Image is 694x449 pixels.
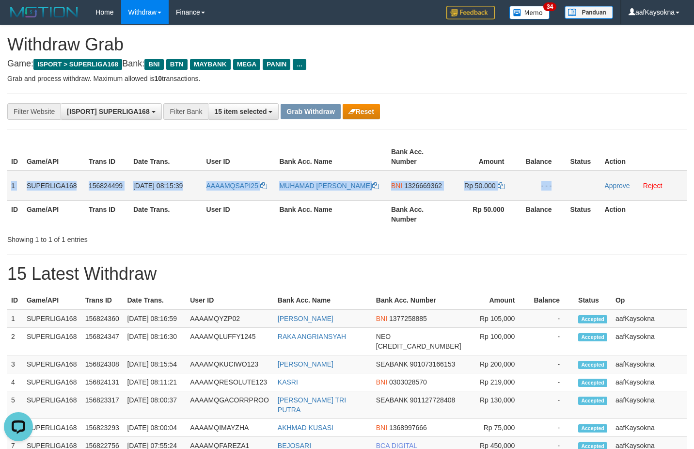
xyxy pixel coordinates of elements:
[85,143,129,171] th: Trans ID
[509,6,550,19] img: Button%20Memo.svg
[465,309,530,328] td: Rp 105,000
[578,379,607,387] span: Accepted
[574,291,612,309] th: Status
[33,59,122,70] span: ISPORT > SUPERLIGA168
[376,378,387,386] span: BNI
[529,291,574,309] th: Balance
[465,328,530,355] td: Rp 100,000
[278,424,333,432] a: AKHMAD KUSASI
[391,182,402,190] span: BNI
[389,378,427,386] span: Copy 0303028570 to clipboard
[529,419,574,437] td: -
[206,182,267,190] a: AAAAMQSAPI25
[387,143,447,171] th: Bank Acc. Number
[7,59,687,69] h4: Game: Bank:
[376,360,408,368] span: SEABANK
[578,424,607,433] span: Accepted
[203,200,276,228] th: User ID
[578,333,607,341] span: Accepted
[612,291,687,309] th: Op
[376,315,387,322] span: BNI
[7,74,687,83] p: Grab and process withdraw. Maximum allowed is transactions.
[7,355,23,373] td: 3
[387,200,447,228] th: Bank Acc. Number
[7,200,23,228] th: ID
[376,333,391,340] span: NEO
[186,419,274,437] td: AAAAMQIMAYZHA
[123,309,186,328] td: [DATE] 08:16:59
[166,59,188,70] span: BTN
[186,309,274,328] td: AAAAMQYZP02
[123,373,186,391] td: [DATE] 08:11:21
[275,200,387,228] th: Bank Acc. Name
[529,373,574,391] td: -
[123,391,186,419] td: [DATE] 08:00:37
[23,419,81,437] td: SUPERLIGA168
[186,373,274,391] td: AAAAMQRESOLUTE123
[278,315,333,322] a: [PERSON_NAME]
[23,143,85,171] th: Game/API
[23,355,81,373] td: SUPERLIGA168
[81,373,124,391] td: 156824131
[578,315,607,323] span: Accepted
[7,231,282,244] div: Showing 1 to 1 of 1 entries
[529,355,574,373] td: -
[279,182,379,190] a: MUHAMAD [PERSON_NAME]
[519,200,567,228] th: Balance
[465,391,530,419] td: Rp 130,000
[81,291,124,309] th: Trans ID
[67,108,149,115] span: [ISPORT] SUPERLIGA168
[389,424,427,432] span: Copy 1368997666 to clipboard
[23,309,81,328] td: SUPERLIGA168
[154,75,162,82] strong: 10
[612,419,687,437] td: aafKaysokna
[578,397,607,405] span: Accepted
[465,419,530,437] td: Rp 75,000
[447,143,519,171] th: Amount
[85,200,129,228] th: Trans ID
[465,355,530,373] td: Rp 200,000
[186,391,274,419] td: AAAAMQGACORRPROO
[214,108,267,115] span: 15 item selected
[7,35,687,54] h1: Withdraw Grab
[343,104,380,119] button: Reset
[81,391,124,419] td: 156823317
[612,355,687,373] td: aafKaysokna
[23,200,85,228] th: Game/API
[404,182,442,190] span: Copy 1326669362 to clipboard
[376,396,408,404] span: SEABANK
[7,171,23,201] td: 1
[186,355,274,373] td: AAAAMQKUCIWO123
[612,391,687,419] td: aafKaysokna
[81,419,124,437] td: 156823293
[529,328,574,355] td: -
[278,378,298,386] a: KASRI
[565,6,613,19] img: panduan.png
[203,143,276,171] th: User ID
[600,200,687,228] th: Action
[123,355,186,373] td: [DATE] 08:15:54
[278,396,346,414] a: [PERSON_NAME] TRI PUTRA
[465,373,530,391] td: Rp 219,000
[446,6,495,19] img: Feedback.jpg
[612,373,687,391] td: aafKaysokna
[275,143,387,171] th: Bank Acc. Name
[498,182,505,190] a: Copy 50000 to clipboard
[7,103,61,120] div: Filter Website
[129,200,203,228] th: Date Trans.
[190,59,231,70] span: MAYBANK
[186,291,274,309] th: User ID
[263,59,290,70] span: PANIN
[612,328,687,355] td: aafKaysokna
[410,360,455,368] span: Copy 901073166153 to clipboard
[604,182,630,190] a: Approve
[23,291,81,309] th: Game/API
[4,4,33,33] button: Open LiveChat chat widget
[7,5,81,19] img: MOTION_logo.png
[206,182,258,190] span: AAAAMQSAPI25
[7,264,687,284] h1: 15 Latest Withdraw
[274,291,372,309] th: Bank Acc. Name
[519,143,567,171] th: Balance
[7,309,23,328] td: 1
[89,182,123,190] span: 156824499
